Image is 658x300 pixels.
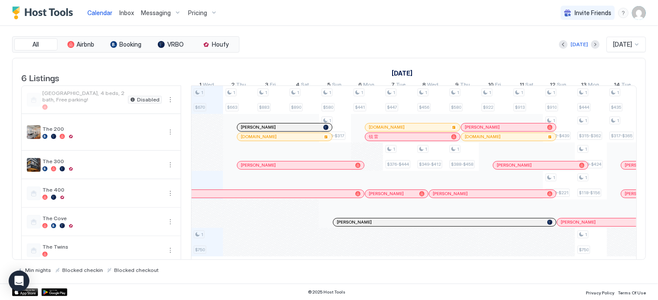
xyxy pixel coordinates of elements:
span: $883 [259,104,269,110]
span: 14 [614,81,620,90]
span: Privacy Policy [586,290,614,295]
span: 1 [489,90,491,95]
span: Tue [396,81,406,90]
span: $349-$412 [419,161,441,167]
span: $750 [579,247,589,253]
button: More options [165,245,176,256]
button: Next month [591,40,600,49]
span: Booking [120,41,142,48]
span: [DOMAIN_NAME] [369,124,405,130]
span: $580 [451,104,461,110]
span: 1 [393,146,395,152]
span: 7 [392,81,395,90]
span: Sat [301,81,310,90]
span: Calendar [87,9,112,16]
span: 9 [455,81,459,90]
a: October 7, 2025 [390,79,408,92]
span: Airbnb [77,41,95,48]
span: [PERSON_NAME] [337,219,372,225]
span: Thu [460,81,470,90]
span: VRBO [167,41,184,48]
span: 1 [199,81,201,90]
button: VRBO [149,38,192,51]
div: listing image [27,125,41,139]
a: October 6, 2025 [357,79,377,92]
span: Blocked checkin [62,267,103,273]
a: Privacy Policy [586,287,614,297]
div: Open Intercom Messenger [9,271,29,291]
span: 13 [581,81,587,90]
button: Booking [104,38,147,51]
div: menu [165,160,176,170]
span: $456 [419,104,429,110]
span: $663 [227,104,237,110]
span: Terms Of Use [618,290,646,295]
span: $359-$424 [579,161,601,167]
span: Mon [588,81,600,90]
span: 1 [361,90,363,95]
span: 3 [265,81,269,90]
span: 6 Listings [21,71,59,84]
span: [DOMAIN_NAME] [241,134,277,139]
span: 1 [521,90,523,95]
span: The 200 [42,126,162,132]
span: [PERSON_NAME] [433,191,468,196]
button: Houfy [194,38,237,51]
a: October 12, 2025 [548,79,569,92]
span: 1 [585,175,587,180]
button: More options [165,217,176,227]
span: [PERSON_NAME] [561,219,596,225]
a: October 13, 2025 [579,79,602,92]
span: 1 [201,232,203,237]
span: 1 [457,90,459,95]
button: Airbnb [59,38,102,51]
span: 1 [425,146,427,152]
a: October 8, 2025 [421,79,441,92]
span: 1 [585,90,587,95]
span: $317-$365 [611,133,632,139]
span: Invite Friends [575,9,611,17]
button: More options [165,95,176,105]
span: [PERSON_NAME] [241,124,276,130]
span: $118-$156 [579,190,600,196]
span: 1 [425,90,427,95]
a: Host Tools Logo [12,6,77,19]
button: Previous month [559,40,568,49]
span: Tue [622,81,631,90]
div: tab-group [12,36,240,53]
span: [PERSON_NAME] [241,162,276,168]
span: $922 [483,104,493,110]
span: 锐 雷 [369,134,378,139]
span: 11 [520,81,524,90]
span: $276-$317 [323,133,344,139]
span: 2 [231,81,235,90]
span: 6 [359,81,362,90]
div: App Store [12,288,38,296]
button: [DATE] [569,39,589,50]
span: Mon [364,81,375,90]
span: Wed [428,81,439,90]
span: 1 [617,118,619,123]
span: The 400 [42,186,162,193]
span: $670 [195,104,205,110]
div: Google Play Store [42,288,67,296]
span: 1 [233,90,235,95]
span: Houfy [212,41,229,48]
span: $444 [579,104,589,110]
span: [DATE] [613,41,632,48]
span: 1 [265,90,267,95]
div: [DATE] [571,41,588,48]
span: $376-$444 [387,161,409,167]
span: [PERSON_NAME] [465,124,500,130]
a: Calendar [87,8,112,17]
a: October 9, 2025 [453,79,472,92]
span: 1 [585,146,587,152]
a: October 3, 2025 [263,79,278,92]
button: More options [165,160,176,170]
span: $315-$362 [579,133,601,139]
span: $580 [323,104,333,110]
span: [PERSON_NAME] [369,191,404,196]
span: Blocked checkout [114,267,159,273]
span: 1 [585,118,587,123]
span: Min nights [25,267,51,273]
